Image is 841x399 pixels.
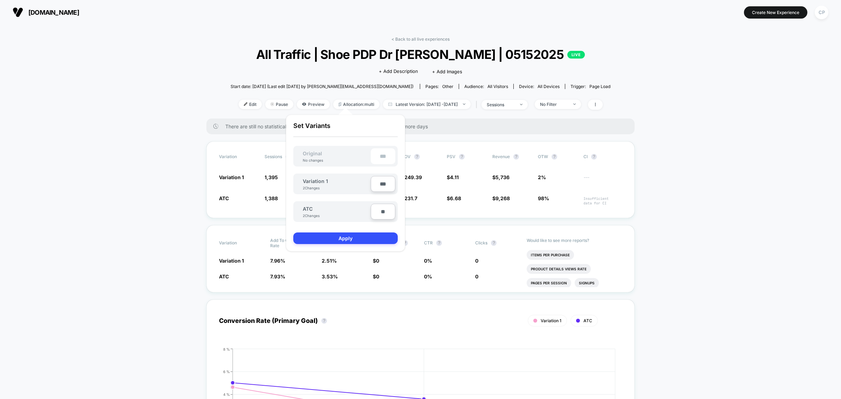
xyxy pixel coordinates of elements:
span: | [474,100,481,110]
img: edit [244,102,247,106]
p: LIVE [567,51,585,59]
span: All Visitors [487,84,508,89]
span: CI [583,154,622,160]
span: Preview [297,100,330,109]
span: 7.93 % [270,273,285,279]
span: $ [373,258,379,264]
div: CP [815,6,828,19]
span: Variation [219,238,258,248]
span: All Traffic | Shoe PDP Dr [PERSON_NAME] | 05152025 [249,47,591,62]
li: Signups [575,278,599,288]
div: No changes [296,158,330,162]
span: all devices [538,84,560,89]
span: Variation 1 [219,174,244,180]
span: Start date: [DATE] (Last edit [DATE] by [PERSON_NAME][EMAIL_ADDRESS][DOMAIN_NAME]) [231,84,413,89]
button: ? [459,154,465,160]
span: Clicks [475,240,487,245]
span: 3.53 % [322,273,338,279]
span: Allocation: multi [333,100,380,109]
div: Trigger: [570,84,610,89]
span: Variation 1 [541,318,561,323]
span: 1,395 [265,174,278,180]
img: end [463,103,465,105]
span: other [442,84,453,89]
button: CP [813,5,830,20]
span: Pause [265,100,293,109]
span: Edit [239,100,262,109]
span: 0 [376,258,379,264]
span: 6.68 [450,195,461,201]
span: OTW [538,154,576,160]
a: < Back to all live experiences [391,36,450,42]
span: 0 [376,273,379,279]
img: end [271,102,274,106]
span: 98% [538,195,549,201]
div: 2 Changes [303,186,324,190]
div: Pages: [425,84,453,89]
span: --- [583,175,622,181]
button: ? [436,240,442,246]
p: Would like to see more reports? [527,238,622,243]
span: Add To Cart Rate [270,238,296,248]
span: + Add Images [432,69,462,74]
p: Set Variants [293,122,398,137]
span: ATC [219,273,229,279]
span: ATC [303,206,313,212]
span: CTR [424,240,433,245]
span: 2.51 % [322,258,337,264]
span: ATC [583,318,592,323]
li: Pages Per Session [527,278,571,288]
button: Apply [293,232,398,244]
img: Visually logo [13,7,23,18]
div: Audience: [464,84,508,89]
span: + Add Description [379,68,418,75]
span: 7.96 % [270,258,285,264]
span: $ [447,195,461,201]
img: end [573,103,576,105]
span: Device: [513,84,565,89]
button: ? [491,240,497,246]
span: Variation [219,154,258,160]
img: end [520,104,522,105]
span: 5,736 [495,174,510,180]
span: Revenue [492,154,510,159]
div: No Filter [540,102,568,107]
span: Insufficient data for CI [583,196,622,205]
span: $ [492,174,510,180]
span: PSV [447,154,456,159]
li: Items Per Purchase [527,250,574,260]
button: ? [513,154,519,160]
button: Create New Experience [744,6,807,19]
span: Original [296,150,329,156]
span: Latest Version: [DATE] - [DATE] [383,100,471,109]
span: $ [447,174,459,180]
span: 2% [538,174,546,180]
li: Product Details Views Rate [527,264,591,274]
button: ? [591,154,597,160]
div: sessions [487,102,515,107]
tspan: 8 % [223,347,230,351]
div: 2 Changes [303,214,324,218]
span: 0 [475,258,478,264]
img: calendar [388,102,392,106]
span: $ [373,273,379,279]
button: ? [414,154,420,160]
span: 9,268 [495,195,510,201]
tspan: 4 % [223,392,230,396]
button: ? [552,154,557,160]
span: There are still no statistically significant results. We recommend waiting a few more days [225,123,621,129]
span: $ [492,195,510,201]
button: ? [321,318,327,324]
span: 1,388 [265,195,278,201]
span: 0 % [424,258,432,264]
span: 0 [475,273,478,279]
span: 249.39 [404,174,422,180]
span: Variation 1 [303,178,328,184]
span: 0 % [424,273,432,279]
span: Variation 1 [219,258,244,264]
span: Page Load [589,84,610,89]
button: [DOMAIN_NAME] [11,7,81,18]
span: Sessions [265,154,282,159]
span: ATC [219,195,229,201]
img: rebalance [339,102,341,106]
